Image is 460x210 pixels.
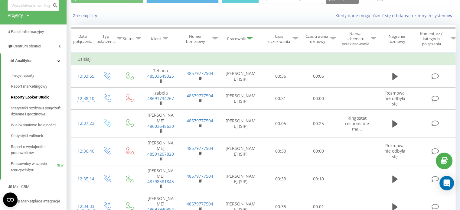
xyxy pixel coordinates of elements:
span: Centrum obsługi [13,44,41,48]
a: Raport marketingowy [11,81,67,92]
span: Statystyki rozdziału połączeń: dzienne i godzinowe [11,105,64,117]
div: Open Intercom Messenger [439,176,454,190]
td: 00:25 [300,110,338,137]
div: Status [123,36,134,41]
div: Typ połączenia [96,34,116,44]
span: Pracownicy w czasie rzeczywistym [11,161,57,173]
a: Twoje raporty [11,70,67,81]
div: Data połączenia [71,34,94,44]
a: 48579777504 [187,70,213,76]
a: 48579777504 [187,118,213,124]
div: 13:33:55 [77,70,90,82]
a: 48579777504 [187,201,213,207]
td: [PERSON_NAME] (SIP) [220,87,262,110]
a: 48501267820 [147,151,174,157]
td: 00:36 [262,65,300,88]
span: Twoje raporty [11,73,34,79]
button: Zresetuj filtry [71,13,100,18]
span: Ringostat responsible ma... [345,115,369,132]
td: [PERSON_NAME] (SIP) [220,165,262,193]
a: Raport o wydajności pracowników [11,141,67,158]
a: Wielokanałowe kolejności [11,120,67,131]
span: Analityka [15,58,31,63]
td: 00:05 [262,110,300,137]
a: Analityka [1,53,67,68]
td: [PERSON_NAME] (SIP) [220,137,262,165]
span: Statystyki callback [11,133,43,139]
td: [PERSON_NAME] (SIP) [220,65,262,88]
span: Raport marketingowy [11,83,47,89]
td: 00:33 [262,165,300,193]
span: Raport o wydajności pracowników [11,144,64,156]
td: Dzisiaj [71,53,458,65]
span: Panel Informacyjny [11,29,44,34]
td: 00:31 [262,87,300,110]
div: Nazwa schematu przekierowania [342,31,369,47]
div: 12:35:14 [77,173,90,185]
a: 48533649325 [147,73,174,79]
span: Mini CRM [13,184,29,189]
td: 00:06 [300,65,338,88]
div: Pracownik [227,36,246,41]
div: Numer biznesowy [180,34,211,44]
td: [PERSON_NAME] [141,110,180,137]
a: Statystyki callback [11,131,67,141]
div: 12:37:23 [77,118,90,129]
a: Kiedy dane mogą różnić się od danych z innych systemów [335,13,455,18]
a: 48579777504 [187,93,213,99]
a: 48603648630 [147,123,174,129]
div: Czas trwania rozmowy [305,34,329,44]
a: 48691734267 [147,95,174,101]
td: 00:00 [300,87,338,110]
td: Tetiana [141,65,180,88]
div: 12:38:10 [77,93,90,105]
div: Klient [151,36,161,41]
a: 48579777504 [187,145,213,151]
a: 48579777504 [187,173,213,179]
span: Rozmowa nie odbyła się [384,90,405,107]
div: Nagranie rozmowy [382,34,411,44]
div: Projekty [8,12,23,18]
td: 00:00 [300,137,338,165]
span: Raporty Looker Studio [11,94,49,100]
a: Pracownicy w czasie rzeczywistymNEW [11,158,67,175]
button: Open CMP widget [3,192,18,207]
span: Wielokanałowe kolejności [11,122,56,128]
span: Rozmowa nie odbyła się [384,143,405,159]
div: Czas oczekiwania [267,34,291,44]
div: 12:36:40 [77,145,90,157]
td: [PERSON_NAME] [141,165,180,193]
div: Komentarz / kategoria połączenia [414,31,449,47]
td: [PERSON_NAME] [141,137,180,165]
a: Raporty Looker Studio [11,92,67,103]
td: 00:10 [300,165,338,193]
td: Izabela [141,87,180,110]
a: 48798581845 [147,179,174,184]
td: [PERSON_NAME] (SIP) [220,110,262,137]
a: Statystyki rozdziału połączeń: dzienne i godzinowe [11,103,67,120]
td: 00:33 [262,137,300,165]
span: App Marketplace integracje [13,199,60,203]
